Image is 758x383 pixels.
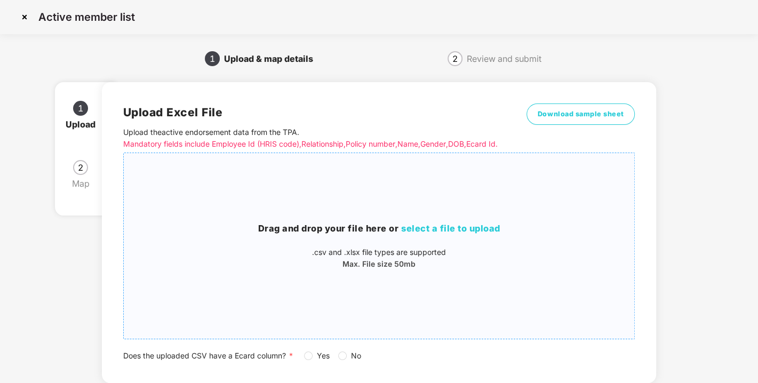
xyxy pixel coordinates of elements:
[72,175,98,192] div: Map
[123,126,507,150] p: Upload the active endorsement data from the TPA .
[210,54,215,63] span: 1
[124,258,635,270] p: Max. File size 50mb
[401,223,500,234] span: select a file to upload
[16,9,33,26] img: svg+xml;base64,PHN2ZyBpZD0iQ3Jvc3MtMzJ4MzIiIHhtbG5zPSJodHRwOi8vd3d3LnczLm9yZy8yMDAwL3N2ZyIgd2lkdG...
[124,246,635,258] p: .csv and .xlsx file types are supported
[66,116,104,133] div: Upload
[347,350,365,362] span: No
[313,350,334,362] span: Yes
[78,104,83,113] span: 1
[124,153,635,339] span: Drag and drop your file here orselect a file to upload.csv and .xlsx file types are supportedMax....
[124,222,635,236] h3: Drag and drop your file here or
[526,103,635,125] button: Download sample sheet
[38,11,135,23] p: Active member list
[78,163,83,172] span: 2
[224,50,322,67] div: Upload & map details
[123,103,507,121] h2: Upload Excel File
[467,50,541,67] div: Review and submit
[452,54,458,63] span: 2
[538,109,624,119] span: Download sample sheet
[123,138,507,150] p: Mandatory fields include Employee Id (HRIS code), Relationship, Policy number, Name, Gender, DOB,...
[123,350,635,362] div: Does the uploaded CSV have a Ecard column?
